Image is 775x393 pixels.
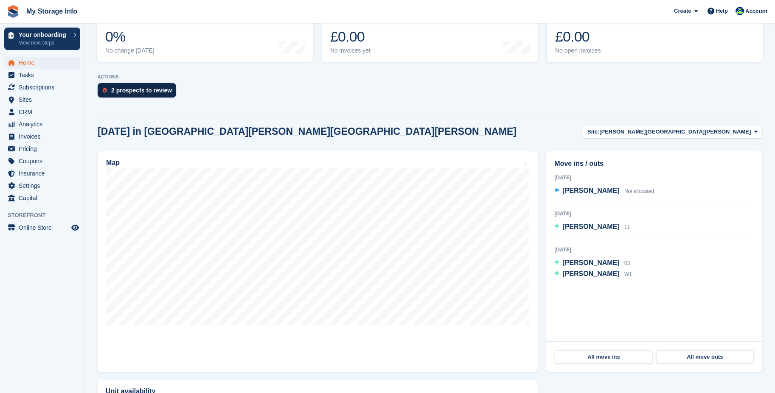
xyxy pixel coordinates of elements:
[7,5,20,18] img: stora-icon-8386f47178a22dfd0bd8f6a31ec36ba5ce8667c1dd55bd0f319d3a0aa187defe.svg
[624,260,630,266] span: 03
[4,143,80,155] a: menu
[19,143,70,155] span: Pricing
[562,187,619,194] span: [PERSON_NAME]
[19,180,70,192] span: Settings
[4,131,80,142] a: menu
[4,69,80,81] a: menu
[554,258,630,269] a: [PERSON_NAME] 03
[554,246,754,254] div: [DATE]
[583,125,762,139] button: Site: [PERSON_NAME][GEOGRAPHIC_DATA][PERSON_NAME]
[19,94,70,106] span: Sites
[624,271,632,277] span: W1
[554,269,632,280] a: [PERSON_NAME] W1
[330,47,393,54] div: No invoices yet
[98,151,538,372] a: Map
[19,57,70,69] span: Home
[111,87,172,94] div: 2 prospects to review
[19,69,70,81] span: Tasks
[716,7,728,15] span: Help
[554,174,754,181] div: [DATE]
[19,39,69,47] p: View next steps
[554,186,654,197] a: [PERSON_NAME] Not allocated
[4,167,80,179] a: menu
[23,4,81,18] a: My Storage Info
[19,131,70,142] span: Invoices
[19,106,70,118] span: CRM
[97,8,313,62] a: Occupancy 0% No change [DATE]
[547,8,763,62] a: Awaiting payment £0.00 No open invoices
[19,118,70,130] span: Analytics
[736,7,744,15] img: Steve Doll
[555,28,613,45] div: £0.00
[105,28,154,45] div: 0%
[19,167,70,179] span: Insurance
[105,47,154,54] div: No change [DATE]
[8,211,84,220] span: Storefront
[106,159,120,167] h2: Map
[322,8,538,62] a: Month-to-date sales £0.00 No invoices yet
[562,270,619,277] span: [PERSON_NAME]
[98,83,180,102] a: 2 prospects to review
[4,28,80,50] a: Your onboarding View next steps
[330,28,393,45] div: £0.00
[19,192,70,204] span: Capital
[624,224,630,230] span: 11
[4,118,80,130] a: menu
[4,155,80,167] a: menu
[554,159,754,169] h2: Move ins / outs
[562,259,619,266] span: [PERSON_NAME]
[98,126,517,137] h2: [DATE] in [GEOGRAPHIC_DATA][PERSON_NAME][GEOGRAPHIC_DATA][PERSON_NAME]
[4,106,80,118] a: menu
[555,350,652,364] a: All move ins
[624,188,654,194] span: Not allocated
[587,128,599,136] span: Site:
[674,7,691,15] span: Create
[19,155,70,167] span: Coupons
[554,210,754,217] div: [DATE]
[19,222,70,234] span: Online Store
[19,81,70,93] span: Subscriptions
[70,223,80,233] a: Preview store
[4,222,80,234] a: menu
[4,94,80,106] a: menu
[599,128,751,136] span: [PERSON_NAME][GEOGRAPHIC_DATA][PERSON_NAME]
[555,47,613,54] div: No open invoices
[19,32,69,38] p: Your onboarding
[745,7,767,16] span: Account
[4,180,80,192] a: menu
[656,350,754,364] a: All move outs
[562,223,619,230] span: [PERSON_NAME]
[4,57,80,69] a: menu
[554,222,630,233] a: [PERSON_NAME] 11
[98,74,762,80] p: ACTIONS
[103,88,107,93] img: prospect-51fa495bee0391a8d652442698ab0144808aea92771e9ea1ae160a38d050c398.svg
[4,81,80,93] a: menu
[4,192,80,204] a: menu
